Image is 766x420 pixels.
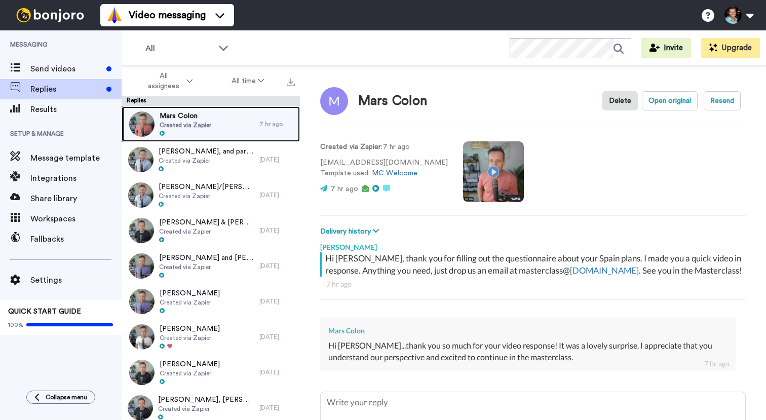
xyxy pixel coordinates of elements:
[129,324,155,350] img: 3a06f4f4-9b58-476c-bbb2-64d1c8b58ba8-thumb.jpg
[159,253,254,263] span: [PERSON_NAME] and [PERSON_NAME]
[284,73,298,89] button: Export all results that match these filters now.
[259,226,295,235] div: [DATE]
[602,91,638,110] button: Delete
[320,143,381,150] strong: Created via Zapier
[30,172,122,184] span: Integrations
[129,8,206,22] span: Video messaging
[158,395,254,405] span: [PERSON_NAME], [PERSON_NAME] and [PERSON_NAME]
[122,248,300,284] a: [PERSON_NAME] and [PERSON_NAME]Created via Zapier[DATE]
[570,265,639,276] a: [DOMAIN_NAME]
[30,63,102,75] span: Send videos
[122,177,300,213] a: [PERSON_NAME]/[PERSON_NAME] (husband)Created via Zapier[DATE]
[320,142,448,152] p: : 7 hr ago
[12,8,88,22] img: bj-logo-header-white.svg
[129,218,154,243] img: 1f2140ff-3974-49f0-ba46-95add5af472b-thumb.jpg
[8,308,81,315] span: QUICK START GUIDE
[325,252,743,277] div: Hi [PERSON_NAME], thank you for filling out the questionnaire about your Spain plans. I made you ...
[30,83,102,95] span: Replies
[159,227,254,236] span: Created via Zapier
[129,111,155,137] img: e0300ed1-e367-4da0-85ed-5c82bf15bf90-thumb.jpg
[287,78,295,86] img: export.svg
[160,121,211,129] span: Created via Zapier
[259,368,295,376] div: [DATE]
[160,334,220,342] span: Created via Zapier
[372,170,417,177] a: MC Welcome
[159,263,254,271] span: Created via Zapier
[259,191,295,199] div: [DATE]
[143,71,184,91] span: All assignees
[122,142,300,177] a: [PERSON_NAME], and partner, [PERSON_NAME]Created via Zapier[DATE]
[159,192,254,200] span: Created via Zapier
[129,360,155,385] img: 3504db3f-2e7e-4697-9c52-401e02356017-thumb.jpg
[145,43,213,55] span: All
[30,152,122,164] span: Message template
[122,355,300,390] a: [PERSON_NAME]Created via Zapier[DATE]
[30,233,122,245] span: Fallbacks
[129,289,155,314] img: 61321bca-9026-479d-a2c2-185ada04ca36-thumb.jpg
[212,72,284,90] button: All time
[160,324,220,334] span: [PERSON_NAME]
[320,237,746,252] div: [PERSON_NAME]
[160,288,220,298] span: [PERSON_NAME]
[158,405,254,413] span: Created via Zapier
[160,369,220,377] span: Created via Zapier
[160,359,220,369] span: [PERSON_NAME]
[159,157,254,165] span: Created via Zapier
[122,213,300,248] a: [PERSON_NAME] & [PERSON_NAME]Created via Zapier[DATE]
[704,91,741,110] button: Resend
[129,253,154,279] img: d718861b-5aed-44bc-bff7-6a9c32a31cbc-thumb.jpg
[328,340,727,363] div: Hi [PERSON_NAME]...thank you so much for your video response! It was a lovely surprise. I appreci...
[358,94,427,108] div: Mars Colon
[159,217,254,227] span: [PERSON_NAME] & [PERSON_NAME]
[259,333,295,341] div: [DATE]
[259,120,295,128] div: 7 hr ago
[160,298,220,307] span: Created via Zapier
[122,96,300,106] div: Replies
[8,321,24,329] span: 100%
[642,91,698,110] button: Open original
[30,274,122,286] span: Settings
[46,393,87,401] span: Collapse menu
[320,158,448,179] p: [EMAIL_ADDRESS][DOMAIN_NAME] Template used:
[326,279,740,289] div: 7 hr ago
[641,38,691,58] button: Invite
[128,147,154,172] img: 35ef64f7-4513-4357-9900-52723d5dd9a4-thumb.jpg
[122,106,300,142] a: Mars ColonCreated via Zapier7 hr ago
[122,319,300,355] a: [PERSON_NAME]Created via Zapier[DATE]
[259,156,295,164] div: [DATE]
[320,226,382,237] button: Delivery history
[328,326,727,336] div: Mars Colon
[259,262,295,270] div: [DATE]
[124,67,212,95] button: All assignees
[30,103,122,116] span: Results
[704,359,730,369] div: 7 hr ago
[160,111,211,121] span: Mars Colon
[259,404,295,412] div: [DATE]
[30,213,122,225] span: Workspaces
[320,87,348,115] img: Image of Mars Colon
[30,193,122,205] span: Share library
[128,182,154,208] img: de3b1953-68f4-4d10-b2ee-f93dd7dd7bbb-thumb.jpg
[159,146,254,157] span: [PERSON_NAME], and partner, [PERSON_NAME]
[106,7,123,23] img: vm-color.svg
[701,38,760,58] button: Upgrade
[159,182,254,192] span: [PERSON_NAME]/[PERSON_NAME] (husband)
[259,297,295,306] div: [DATE]
[26,391,95,404] button: Collapse menu
[331,185,358,193] span: 7 hr ago
[122,284,300,319] a: [PERSON_NAME]Created via Zapier[DATE]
